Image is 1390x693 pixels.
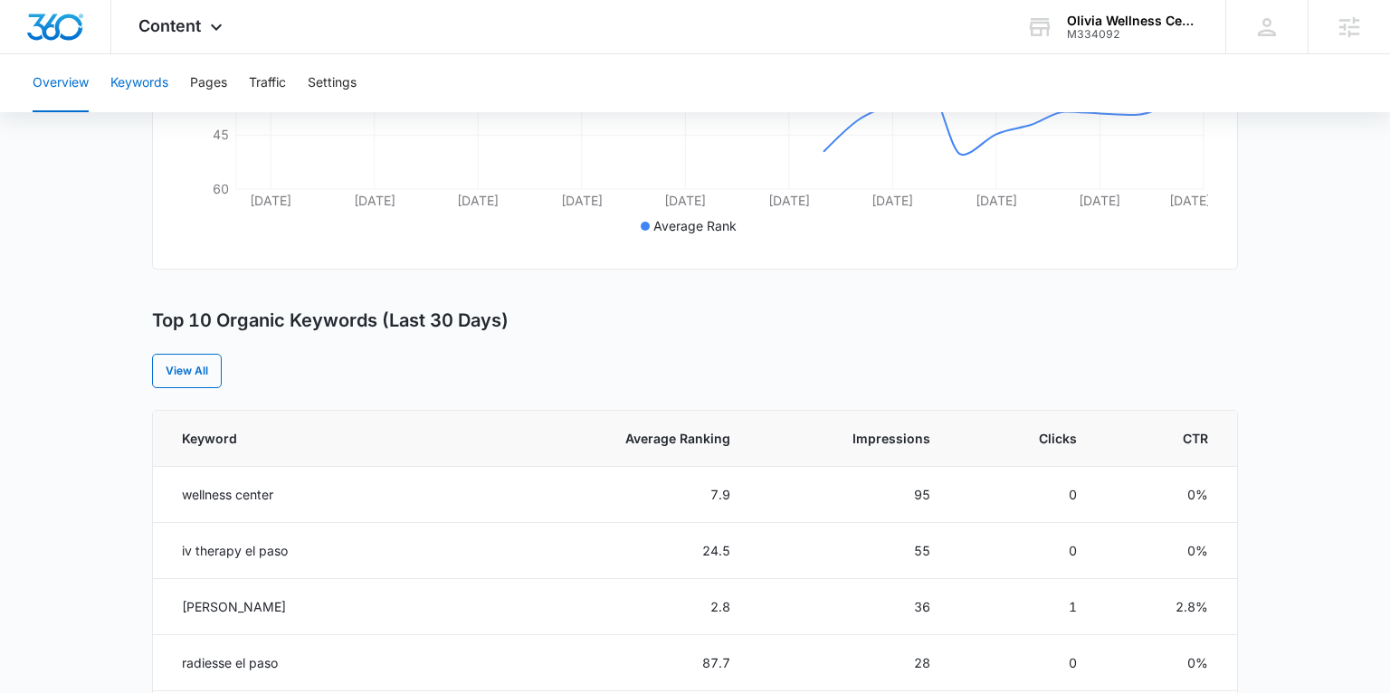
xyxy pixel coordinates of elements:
span: Impressions [800,429,930,448]
span: Average Rank [653,218,737,233]
tspan: [DATE] [250,193,291,208]
button: Pages [190,54,227,112]
tspan: [DATE] [976,193,1017,208]
td: 24.5 [515,523,752,579]
td: 0 [952,467,1098,523]
td: 2.8 [515,579,752,635]
span: Clicks [1000,429,1076,448]
button: Overview [33,54,89,112]
td: [PERSON_NAME] [153,579,515,635]
td: radiesse el paso [153,635,515,691]
h3: Top 10 Organic Keywords (Last 30 Days) [152,309,509,332]
button: Traffic [249,54,286,112]
td: 2.8% [1099,579,1237,635]
td: 28 [752,635,952,691]
img: tab_keywords_by_traffic_grey.svg [180,105,195,119]
tspan: 45 [213,127,229,142]
span: CTR [1147,429,1208,448]
tspan: [DATE] [1169,193,1211,208]
span: Content [138,16,201,35]
span: Average Ranking [563,429,730,448]
button: Keywords [110,54,168,112]
td: 87.7 [515,635,752,691]
td: 7.9 [515,467,752,523]
img: logo_orange.svg [29,29,43,43]
td: 0 [952,523,1098,579]
div: account name [1067,14,1199,28]
tspan: [DATE] [561,193,603,208]
tspan: 60 [213,181,229,196]
td: iv therapy el paso [153,523,515,579]
div: Keywords by Traffic [200,107,305,119]
img: tab_domain_overview_orange.svg [49,105,63,119]
span: Keyword [182,429,467,448]
div: Domain Overview [69,107,162,119]
tspan: [DATE] [1079,193,1120,208]
tspan: [DATE] [354,193,395,208]
tspan: [DATE] [457,193,499,208]
div: Domain: [DOMAIN_NAME] [47,47,199,62]
tspan: [DATE] [871,193,913,208]
td: 55 [752,523,952,579]
button: Settings [308,54,357,112]
tspan: [DATE] [768,193,810,208]
div: v 4.0.24 [51,29,89,43]
td: 1 [952,579,1098,635]
td: 0% [1099,523,1237,579]
td: 0% [1099,467,1237,523]
img: website_grey.svg [29,47,43,62]
a: View All [152,354,222,388]
tspan: [DATE] [664,193,706,208]
div: account id [1067,28,1199,41]
td: wellness center [153,467,515,523]
td: 95 [752,467,952,523]
td: 0 [952,635,1098,691]
td: 36 [752,579,952,635]
td: 0% [1099,635,1237,691]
